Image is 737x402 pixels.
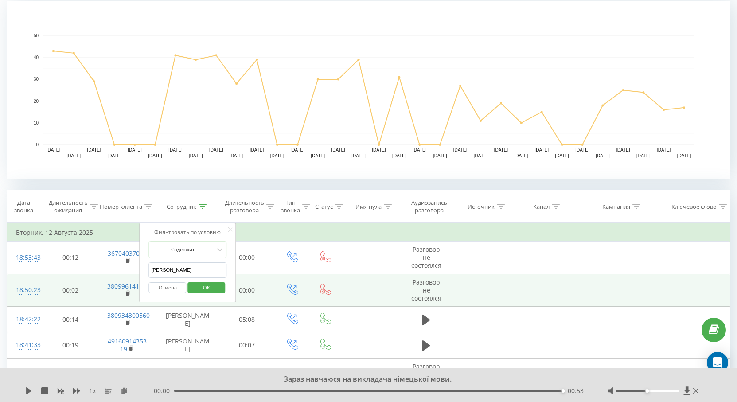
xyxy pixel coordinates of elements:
div: Длительность ожидания [49,199,88,214]
text: 0 [36,142,39,147]
td: 00:00 [219,358,275,391]
input: Введите значение [149,262,227,278]
div: Номер клиента [100,203,142,211]
text: [DATE] [47,148,61,152]
text: [DATE] [494,148,508,152]
td: 00:00 [219,274,275,307]
text: 40 [34,55,39,60]
div: 17:58:10 [16,366,34,383]
div: Дата звонка [7,199,40,214]
div: Сотрудник [167,203,196,211]
span: OK [194,281,219,294]
text: [DATE] [87,148,101,152]
text: [DATE] [657,148,671,152]
text: 50 [34,33,39,38]
td: 00:02 [43,274,98,307]
div: Длительность разговора [225,199,264,214]
text: [DATE] [413,148,427,152]
div: Статус [315,203,333,211]
text: [DATE] [372,148,386,152]
text: [DATE] [311,153,325,158]
text: [DATE] [230,153,244,158]
a: 380934300560 [107,311,150,320]
div: 18:41:33 [16,336,34,354]
td: [PERSON_NAME] [156,307,219,332]
text: [DATE] [168,148,183,152]
text: [DATE] [128,148,142,152]
td: 00:00 [219,242,275,274]
a: 4916091435319 [108,337,147,353]
span: Разговор не состоялся [411,362,441,386]
text: [DATE] [270,153,285,158]
text: [DATE] [616,148,630,152]
div: Accessibility label [646,389,649,393]
td: 00:07 [219,332,275,358]
text: [DATE] [515,153,529,158]
text: [DATE] [189,153,203,158]
text: [DATE] [636,153,651,158]
td: 00:12 [43,242,98,274]
td: [PERSON_NAME] [156,358,219,391]
button: OK [187,282,225,293]
div: 18:42:22 [16,311,34,328]
text: [DATE] [433,153,447,158]
div: Тип звонка [281,199,300,214]
td: [PERSON_NAME] [156,332,219,358]
div: Канал [533,203,550,211]
text: [DATE] [677,153,691,158]
div: Источник [468,203,495,211]
span: 00:00 [154,386,174,395]
text: [DATE] [351,153,366,158]
span: 1 x [89,386,96,395]
div: Имя пула [355,203,382,211]
div: Ключевое слово [671,203,717,211]
text: [DATE] [575,148,589,152]
text: 20 [34,99,39,104]
span: Разговор не состоялся [411,245,441,269]
text: [DATE] [148,153,162,158]
text: [DATE] [474,153,488,158]
div: 18:53:43 [16,249,34,266]
text: [DATE] [291,148,305,152]
text: [DATE] [67,153,81,158]
text: [DATE] [209,148,223,152]
text: [DATE] [392,153,406,158]
text: [DATE] [555,153,569,158]
button: Отмена [149,282,187,293]
svg: A chart. [7,1,730,179]
text: [DATE] [596,153,610,158]
a: 36704037097 [108,249,147,258]
td: 00:05 [43,358,98,391]
text: [DATE] [534,148,549,152]
a: 380996141192 [107,282,150,290]
div: Фильтровать по условию [149,228,227,237]
text: [DATE] [250,148,264,152]
text: [DATE] [107,153,121,158]
div: Зараз навчаюся на викладача німецької мови. [93,375,633,384]
text: 30 [34,77,39,82]
td: 00:14 [43,307,98,332]
td: 05:08 [219,307,275,332]
td: 00:19 [43,332,98,358]
text: [DATE] [453,148,468,152]
div: 18:50:23 [16,281,34,299]
text: 10 [34,121,39,125]
td: Вторник, 12 Августа 2025 [7,224,730,242]
div: Аудиозапись разговора [408,199,451,214]
a: 380954289864 [107,366,150,375]
span: 00:53 [568,386,584,395]
div: Accessibility label [562,389,565,393]
div: Кампания [602,203,630,211]
span: Разговор не состоялся [411,278,441,302]
text: [DATE] [331,148,345,152]
div: Open Intercom Messenger [707,352,728,373]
